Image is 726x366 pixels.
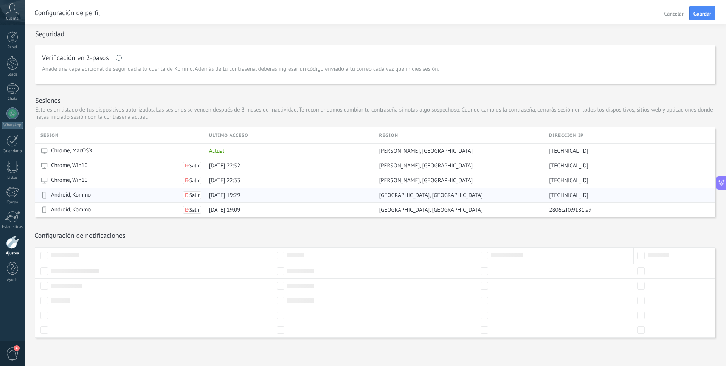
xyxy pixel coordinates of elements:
[375,173,542,188] div: Venustiano Carranza, Mexico
[664,11,684,16] span: Cancelar
[40,127,205,143] div: Sesión
[549,206,591,214] span: 2806:2f0:9181:e9
[205,127,375,143] div: último acceso
[2,72,23,77] div: Leads
[2,251,23,256] div: Ajustes
[183,191,201,199] button: Salir
[189,163,200,168] span: Salir
[2,45,23,50] div: Panel
[375,144,542,158] div: Venustiano Carranza, Mexico
[51,177,88,184] span: Chrome, Win10
[35,106,715,121] p: Este es un listado de tus dispositivos autorizados. Las sesiones se vencen después de 3 meses de ...
[379,177,473,184] span: [PERSON_NAME], [GEOGRAPHIC_DATA]
[51,147,93,155] span: Chrome, MacOSX
[209,192,240,199] span: [DATE] 19:29
[51,191,91,199] span: Android, Kommo
[51,206,91,214] span: Android, Kommo
[545,127,715,143] div: Dirección IP
[2,96,23,101] div: Chats
[379,147,473,155] span: [PERSON_NAME], [GEOGRAPHIC_DATA]
[545,188,710,202] div: 38.43.219.186
[545,158,710,173] div: 187.189.87.16
[209,147,224,155] span: Actual
[34,8,100,17] h1: Configuración de perfil
[379,192,483,199] span: [GEOGRAPHIC_DATA], [GEOGRAPHIC_DATA]
[35,96,60,105] h1: Sesiones
[549,192,588,199] span: [TECHNICAL_ID]
[183,162,201,169] button: Salir
[2,225,23,230] div: Estadísticas
[35,29,64,38] h1: Seguridad
[549,177,588,184] span: [TECHNICAL_ID]
[2,200,23,205] div: Correo
[661,7,687,19] button: Cancelar
[34,231,126,240] h1: Configuración de notificaciones
[545,203,710,217] div: 2806:2f0:9181:e9
[545,173,710,188] div: 187.189.87.16
[209,177,240,184] span: [DATE] 22:33
[6,16,19,21] span: Cuenta
[183,177,201,184] button: Salir
[549,147,588,155] span: [TECHNICAL_ID]
[189,178,200,183] span: Salir
[2,278,23,282] div: Ayuda
[189,207,200,212] span: Salir
[42,65,439,73] span: Añade una capa adicional de seguridad a tu cuenta de Kommo. Además de tu contraseña, deberás ingr...
[375,127,545,143] div: Región
[42,55,109,61] h1: Verificación en 2-pasos
[51,162,88,169] span: Chrome, Win10
[189,192,200,198] span: Salir
[549,162,588,169] span: [TECHNICAL_ID]
[2,149,23,154] div: Calendario
[2,175,23,180] div: Listas
[379,162,473,169] span: [PERSON_NAME], [GEOGRAPHIC_DATA]
[689,6,715,20] button: Guardar
[209,162,240,169] span: [DATE] 22:52
[375,203,542,217] div: Mexico City, Mexico
[209,206,240,214] span: [DATE] 19:09
[14,345,20,351] span: 4
[375,158,542,173] div: Venustiano Carranza, Mexico
[183,206,201,214] button: Salir
[693,11,711,16] span: Guardar
[379,206,483,214] span: [GEOGRAPHIC_DATA], [GEOGRAPHIC_DATA]
[545,144,710,158] div: 187.189.87.16
[375,188,542,202] div: Maracaibo, Venezuela
[2,122,23,129] div: WhatsApp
